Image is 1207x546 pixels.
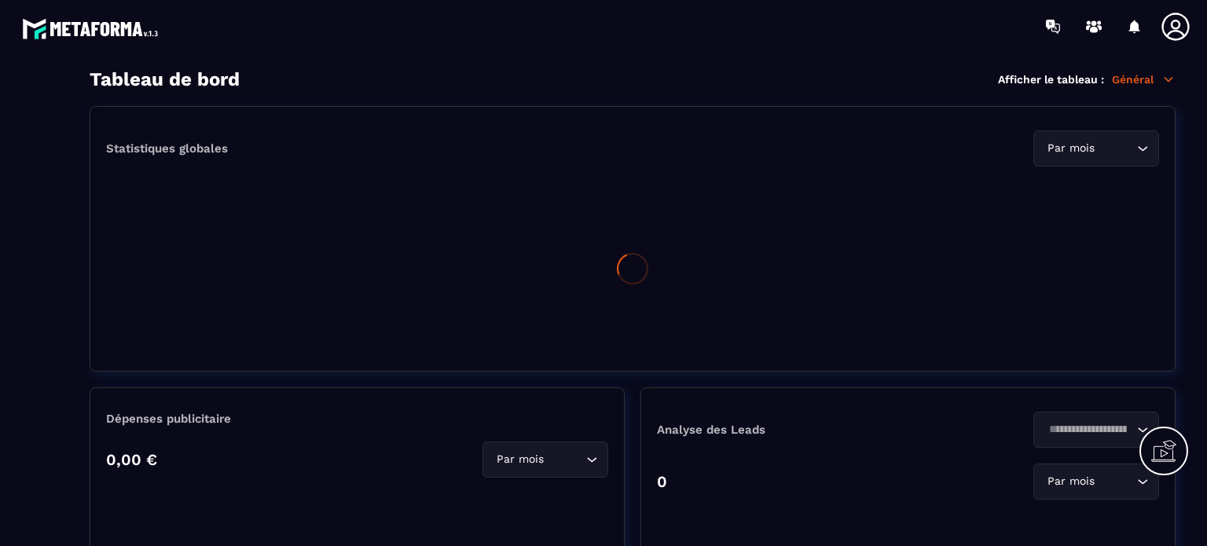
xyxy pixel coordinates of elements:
p: 0,00 € [106,450,157,469]
span: Par mois [493,451,547,468]
p: Général [1112,72,1176,86]
img: logo [22,14,163,43]
p: 0 [657,472,667,491]
p: Dépenses publicitaire [106,412,608,426]
div: Search for option [482,442,608,478]
p: Afficher le tableau : [998,73,1104,86]
span: Par mois [1044,140,1098,157]
p: Analyse des Leads [657,423,908,437]
input: Search for option [1044,421,1133,438]
div: Search for option [1033,464,1159,500]
input: Search for option [547,451,582,468]
h3: Tableau de bord [90,68,240,90]
p: Statistiques globales [106,141,228,156]
div: Search for option [1033,412,1159,448]
input: Search for option [1098,140,1133,157]
div: Search for option [1033,130,1159,167]
input: Search for option [1098,473,1133,490]
span: Par mois [1044,473,1098,490]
